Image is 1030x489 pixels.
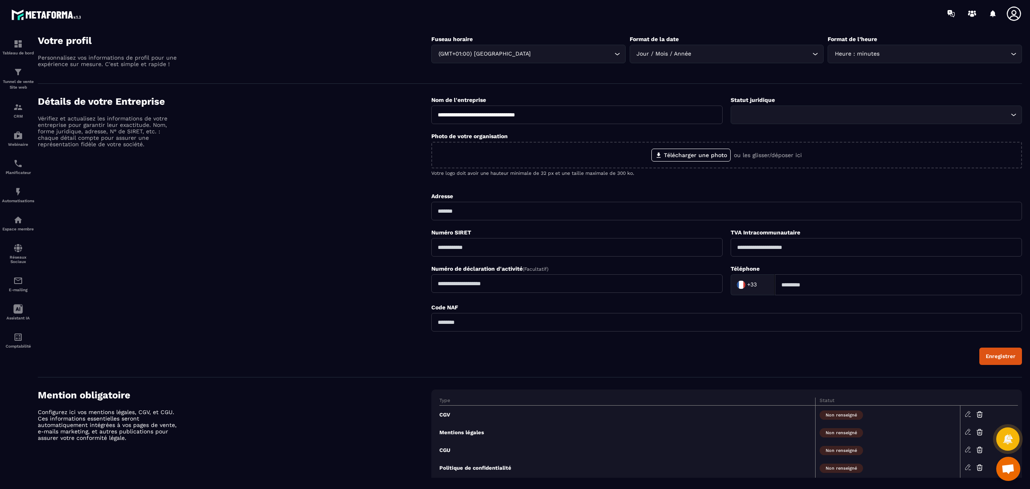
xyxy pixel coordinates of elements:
span: Non renseigné [820,464,863,473]
label: Nom de l'entreprise [431,97,486,103]
label: Adresse [431,193,453,199]
a: automationsautomationsWebinaire [2,124,34,153]
a: automationsautomationsAutomatisations [2,181,34,209]
a: social-networksocial-networkRéseaux Sociaux [2,237,34,270]
div: Search for option [431,45,626,63]
div: Ouvrir le chat [996,457,1020,481]
img: Country Flag [733,277,749,293]
a: Assistant IA [2,298,34,326]
span: Non renseigné [820,446,863,455]
label: TVA Intracommunautaire [731,229,800,236]
img: automations [13,131,23,140]
p: Réseaux Sociaux [2,255,34,264]
label: Code NAF [431,304,458,311]
a: formationformationCRM [2,96,34,124]
label: Statut juridique [731,97,775,103]
input: Search for option [758,279,766,291]
input: Search for option [532,50,612,58]
div: Search for option [731,106,1022,124]
label: Format de la date [630,36,679,42]
span: (GMT+01:00) [GEOGRAPHIC_DATA] [437,50,532,58]
img: formation [13,39,23,49]
input: Search for option [693,50,811,58]
p: Assistant IA [2,316,34,320]
button: Enregistrer [979,348,1022,365]
a: schedulerschedulerPlanificateur [2,153,34,181]
div: Search for option [731,274,775,295]
img: scheduler [13,159,23,168]
span: Non renseigné [820,410,863,420]
p: E-mailing [2,288,34,292]
a: formationformationTableau de bord [2,33,34,61]
p: Automatisations [2,199,34,203]
p: Vérifiez et actualisez les informations de votre entreprise pour garantir leur exactitude. Nom, f... [38,115,179,147]
img: automations [13,187,23,197]
span: Heure : minutes [833,50,881,58]
label: Photo de votre organisation [431,133,508,139]
span: +33 [747,281,757,289]
th: Statut [816,398,960,406]
p: ou les glisser/déposer ici [734,152,802,158]
p: Espace membre [2,227,34,231]
div: Search for option [630,45,824,63]
label: Fuseau horaire [431,36,473,42]
p: Comptabilité [2,344,34,348]
td: CGU [439,441,815,459]
p: Configurez ici vos mentions légales, CGV, et CGU. Ces informations essentielles seront automatiqu... [38,409,179,441]
img: formation [13,102,23,112]
img: email [13,276,23,286]
img: social-network [13,243,23,253]
td: CGV [439,406,815,424]
p: Webinaire [2,142,34,147]
p: Tunnel de vente Site web [2,79,34,90]
p: Tableau de bord [2,51,34,55]
img: automations [13,215,23,225]
span: Jour / Mois / Année [635,50,693,58]
label: Télécharger une photo [651,149,731,162]
label: Téléphone [731,265,760,272]
th: Type [439,398,815,406]
label: Numéro de déclaration d'activité [431,265,548,272]
span: (Facultatif) [523,266,548,272]
div: Search for option [828,45,1022,63]
a: emailemailE-mailing [2,270,34,298]
span: Non renseigné [820,428,863,437]
a: formationformationTunnel de vente Site web [2,61,34,96]
img: logo [11,7,84,22]
a: automationsautomationsEspace membre [2,209,34,237]
p: Planificateur [2,170,34,175]
img: accountant [13,332,23,342]
label: Numéro SIRET [431,229,471,236]
p: CRM [2,114,34,118]
td: Politique de confidentialité [439,459,815,477]
div: Enregistrer [986,353,1016,359]
h4: Mention obligatoire [38,390,431,401]
p: Votre logo doit avoir une hauteur minimale de 32 px et une taille maximale de 300 ko. [431,170,1022,176]
h4: Votre profil [38,35,431,46]
img: formation [13,67,23,77]
p: Personnalisez vos informations de profil pour une expérience sur mesure. C'est simple et rapide ! [38,54,179,67]
td: Mentions légales [439,423,815,441]
h4: Détails de votre Entreprise [38,96,431,107]
input: Search for option [881,50,1009,58]
label: Format de l’heure [828,36,877,42]
a: accountantaccountantComptabilité [2,326,34,354]
input: Search for option [736,110,1009,119]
